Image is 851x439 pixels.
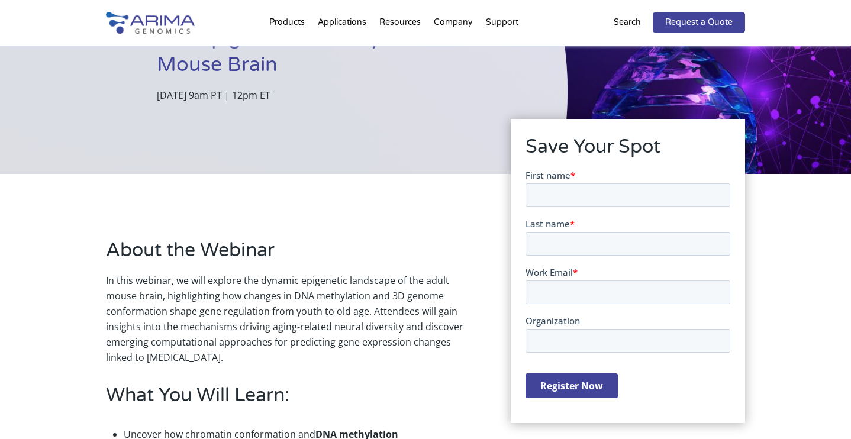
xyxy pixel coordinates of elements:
[106,382,475,418] h2: What You Will Learn:
[106,237,475,273] h2: About the Webinar
[526,169,730,408] iframe: Form 1
[614,15,641,30] p: Search
[526,134,730,169] h2: Save Your Spot
[106,12,195,34] img: Arima-Genomics-logo
[106,273,475,365] p: In this webinar, we will explore the dynamic epigenetic landscape of the adult mouse brain, highl...
[157,88,508,103] p: [DATE] 9am PT | 12pm ET
[653,12,745,33] a: Request a Quote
